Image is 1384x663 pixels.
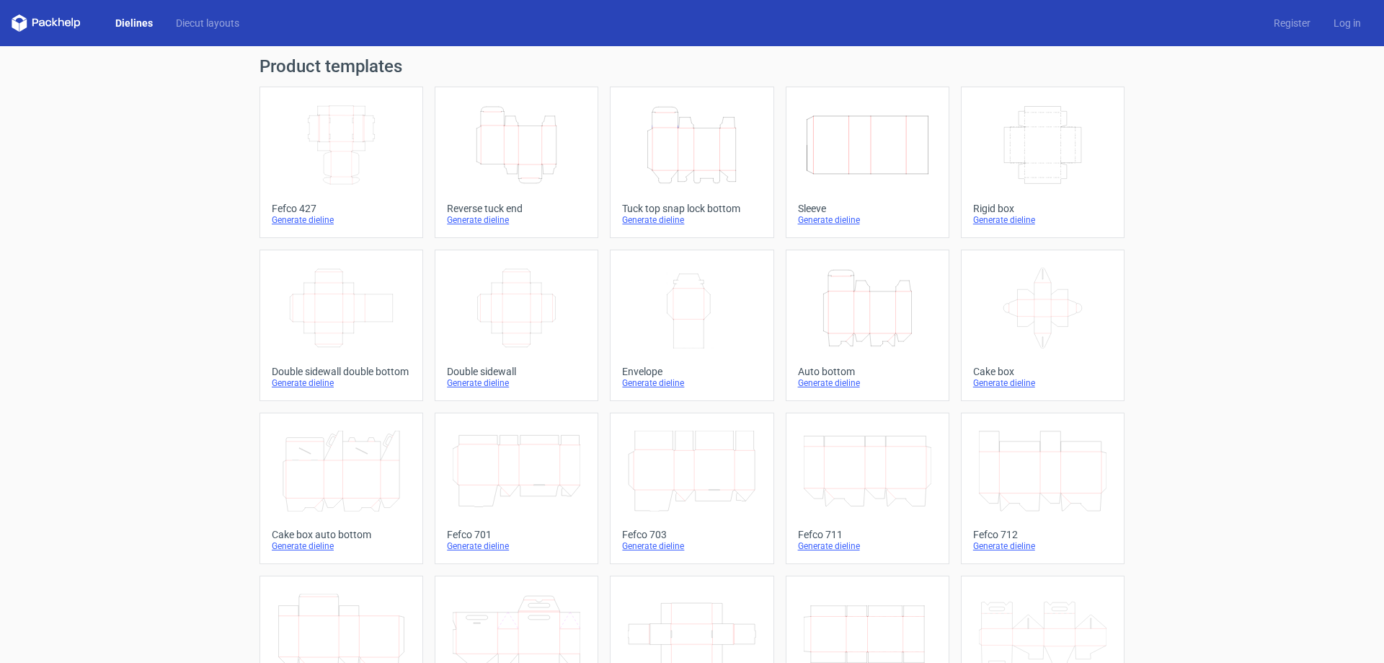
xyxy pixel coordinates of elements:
[622,529,761,540] div: Fefco 703
[786,87,949,238] a: SleeveGenerate dieline
[798,214,937,226] div: Generate dieline
[447,540,586,552] div: Generate dieline
[164,16,251,30] a: Diecut layouts
[961,87,1124,238] a: Rigid boxGenerate dieline
[798,366,937,377] div: Auto bottom
[435,250,598,401] a: Double sidewallGenerate dieline
[622,377,761,389] div: Generate dieline
[973,529,1112,540] div: Fefco 712
[1262,16,1322,30] a: Register
[104,16,164,30] a: Dielines
[798,529,937,540] div: Fefco 711
[447,366,586,377] div: Double sidewall
[259,250,423,401] a: Double sidewall double bottomGenerate dieline
[610,87,773,238] a: Tuck top snap lock bottomGenerate dieline
[447,529,586,540] div: Fefco 701
[447,203,586,214] div: Reverse tuck end
[622,203,761,214] div: Tuck top snap lock bottom
[961,250,1124,401] a: Cake boxGenerate dieline
[798,377,937,389] div: Generate dieline
[1322,16,1372,30] a: Log in
[622,366,761,377] div: Envelope
[447,377,586,389] div: Generate dieline
[973,203,1112,214] div: Rigid box
[798,203,937,214] div: Sleeve
[610,250,773,401] a: EnvelopeGenerate dieline
[447,214,586,226] div: Generate dieline
[259,87,423,238] a: Fefco 427Generate dieline
[259,58,1124,75] h1: Product templates
[622,214,761,226] div: Generate dieline
[961,413,1124,564] a: Fefco 712Generate dieline
[272,540,411,552] div: Generate dieline
[259,413,423,564] a: Cake box auto bottomGenerate dieline
[272,529,411,540] div: Cake box auto bottom
[435,87,598,238] a: Reverse tuck endGenerate dieline
[272,203,411,214] div: Fefco 427
[610,413,773,564] a: Fefco 703Generate dieline
[973,214,1112,226] div: Generate dieline
[435,413,598,564] a: Fefco 701Generate dieline
[973,377,1112,389] div: Generate dieline
[798,540,937,552] div: Generate dieline
[973,540,1112,552] div: Generate dieline
[786,413,949,564] a: Fefco 711Generate dieline
[272,366,411,377] div: Double sidewall double bottom
[272,377,411,389] div: Generate dieline
[272,214,411,226] div: Generate dieline
[622,540,761,552] div: Generate dieline
[786,250,949,401] a: Auto bottomGenerate dieline
[973,366,1112,377] div: Cake box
